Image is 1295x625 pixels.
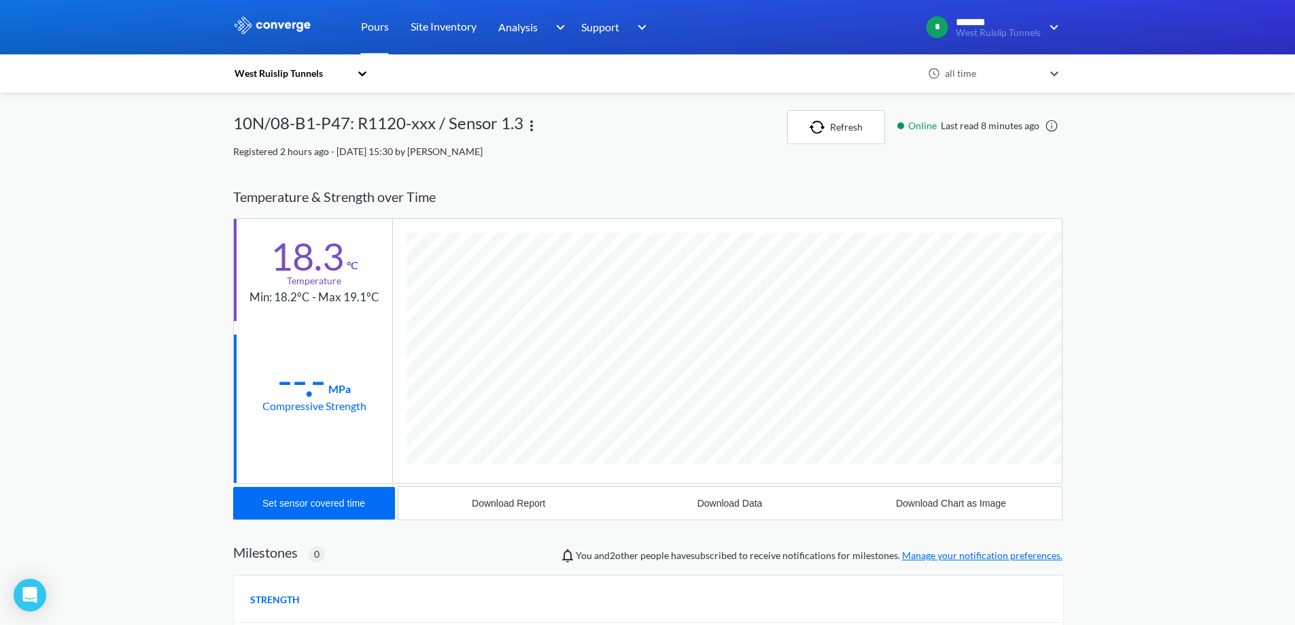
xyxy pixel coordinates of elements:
[697,498,763,509] div: Download Data
[902,550,1063,561] a: Manage your notification preferences.
[559,547,576,564] img: notifications-icon.svg
[314,547,320,562] span: 0
[398,487,619,520] button: Download Report
[472,498,545,509] div: Download Report
[956,28,1041,38] span: West Ruislip Tunnels
[629,19,651,35] img: downArrow.svg
[277,363,326,397] div: --.-
[896,498,1006,509] div: Download Chart as Image
[547,19,568,35] img: downArrow.svg
[908,118,941,133] span: Online
[498,18,538,35] span: Analysis
[287,273,341,288] div: Temperature
[891,118,1063,133] div: Last read 8 minutes ago
[233,16,312,34] img: logo_ewhite.svg
[233,487,395,520] button: Set sensor covered time
[576,548,1063,563] span: You and people have subscribed to receive notifications for milestones.
[233,544,298,560] h2: Milestones
[249,288,379,307] div: Min: 18.2°C - Max 19.1°C
[840,487,1061,520] button: Download Chart as Image
[262,498,365,509] div: Set sensor covered time
[233,110,523,144] div: 10N/08-B1-P47: R1120-xxx / Sensor 1.3
[233,66,350,81] div: West Ruislip Tunnels
[271,239,344,273] div: 18.3
[928,67,940,80] img: icon-clock.svg
[250,592,300,607] span: STRENGTH
[523,118,540,134] img: more.svg
[810,120,830,134] img: icon-refresh.svg
[787,110,885,144] button: Refresh
[233,175,1063,218] div: Temperature & Strength over Time
[619,487,840,520] button: Download Data
[233,146,483,157] span: Registered 2 hours ago - [DATE] 15:30 by [PERSON_NAME]
[581,18,619,35] span: Support
[14,579,46,611] div: Open Intercom Messenger
[610,550,638,561] span: Justin Elliott, Sudharshan Sivarajah
[1041,19,1063,35] img: downArrow.svg
[942,66,1043,81] div: all time
[262,397,366,414] div: Compressive Strength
